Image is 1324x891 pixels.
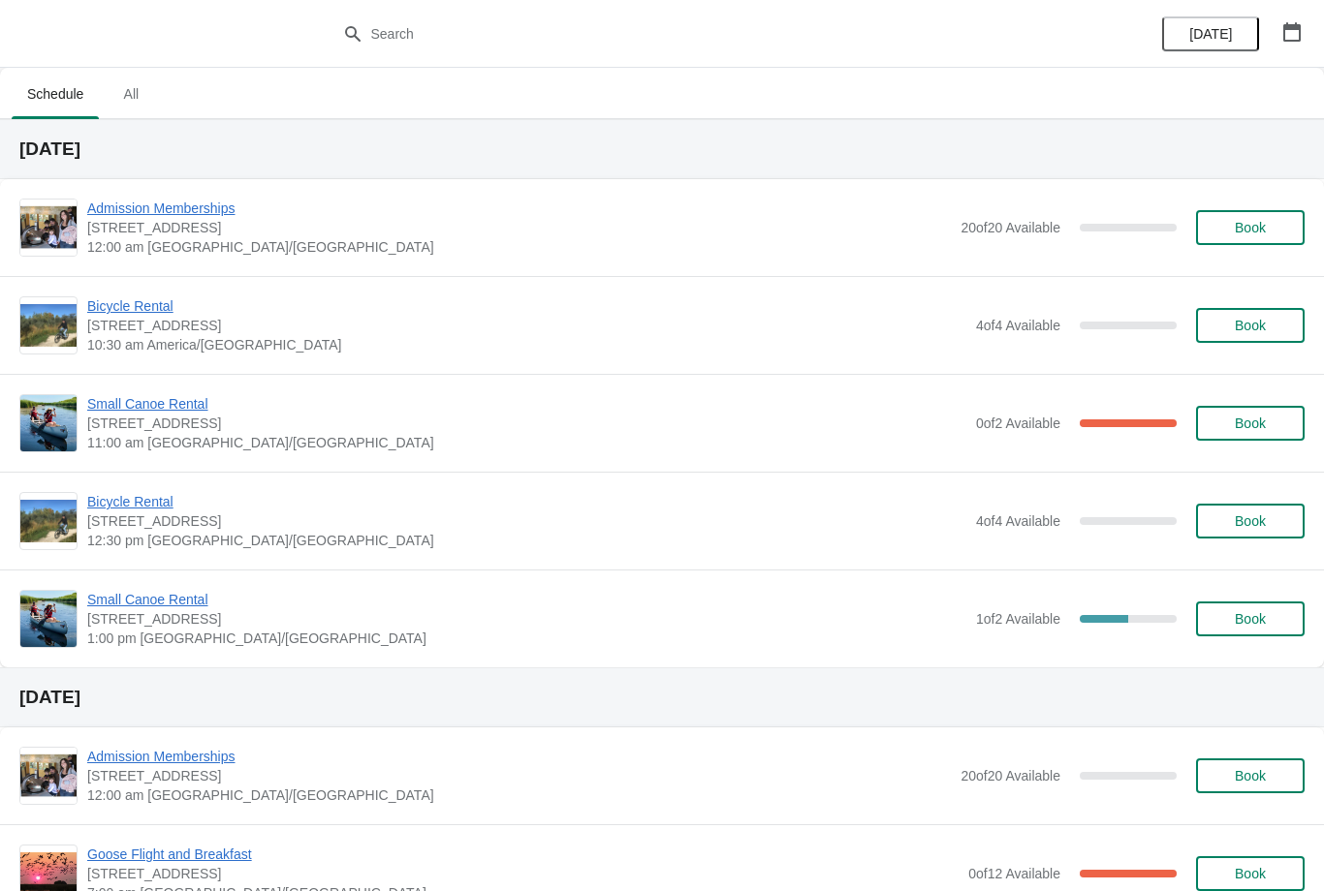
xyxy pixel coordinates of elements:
[87,316,966,335] span: [STREET_ADDRESS]
[1196,406,1305,441] button: Book
[87,492,966,511] span: Bicycle Rental
[87,785,951,805] span: 12:00 am [GEOGRAPHIC_DATA]/[GEOGRAPHIC_DATA]
[1235,220,1266,235] span: Book
[1189,26,1232,42] span: [DATE]
[87,394,966,414] span: Small Canoe Rental
[12,77,99,111] span: Schedule
[87,590,966,609] span: Small Canoe Rental
[87,511,966,531] span: [STREET_ADDRESS]
[1235,768,1266,783] span: Book
[20,748,77,804] img: Admission Memberships | 1 Snow Goose Bay, Stonewall, MB R0C 2Z0 | 12:00 am America/Winnipeg
[87,609,966,629] span: [STREET_ADDRESS]
[107,77,155,111] span: All
[87,433,966,452] span: 11:00 am [GEOGRAPHIC_DATA]/[GEOGRAPHIC_DATA]
[1235,866,1266,881] span: Book
[1235,318,1266,333] span: Book
[20,500,77,542] img: Bicycle Rental | 1 Snow Goose Bay, Stonewall, MB R0C 2Z0 | 12:30 pm America/Winnipeg
[87,414,966,433] span: [STREET_ADDRESS]
[20,395,77,451] img: Small Canoe Rental | 1 Snow Goose Bay, Stonewall, MB R0C 2Z0 | 11:00 am America/Winnipeg
[1235,415,1266,431] span: Book
[1196,504,1305,538] button: Book
[87,531,966,550] span: 12:30 pm [GEOGRAPHIC_DATA]/[GEOGRAPHIC_DATA]
[20,304,77,347] img: Bicycle Rental | 1 Snow Goose Bay, Stonewall, MB R0C 2Z0 | 10:30 am America/Winnipeg
[1235,513,1266,529] span: Book
[19,688,1305,707] h2: [DATE]
[20,591,77,647] img: Small Canoe Rental | 1 Snow Goose Bay, Stonewall, MB R0C 2Z0 | 1:00 pm America/Winnipeg
[87,629,966,648] span: 1:00 pm [GEOGRAPHIC_DATA]/[GEOGRAPHIC_DATA]
[87,766,951,785] span: [STREET_ADDRESS]
[370,16,993,51] input: Search
[976,415,1060,431] span: 0 of 2 Available
[87,335,966,354] span: 10:30 am America/[GEOGRAPHIC_DATA]
[1196,758,1305,793] button: Book
[87,864,959,883] span: [STREET_ADDRESS]
[1196,856,1305,891] button: Book
[87,199,951,218] span: Admission Memberships
[1196,210,1305,245] button: Book
[20,200,77,256] img: Admission Memberships | 1 Snow Goose Bay, Stonewall, MB R0C 2Z0 | 12:00 am America/Winnipeg
[87,747,951,766] span: Admission Memberships
[976,611,1060,627] span: 1 of 2 Available
[1235,611,1266,627] span: Book
[976,513,1060,529] span: 4 of 4 Available
[1162,16,1259,51] button: [DATE]
[87,296,966,316] span: Bicycle Rental
[87,218,951,237] span: [STREET_ADDRESS]
[968,866,1060,881] span: 0 of 12 Available
[961,768,1060,783] span: 20 of 20 Available
[19,139,1305,159] h2: [DATE]
[976,318,1060,333] span: 4 of 4 Available
[87,845,959,864] span: Goose Flight and Breakfast
[87,237,951,257] span: 12:00 am [GEOGRAPHIC_DATA]/[GEOGRAPHIC_DATA]
[1196,308,1305,343] button: Book
[961,220,1060,235] span: 20 of 20 Available
[1196,601,1305,636] button: Book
